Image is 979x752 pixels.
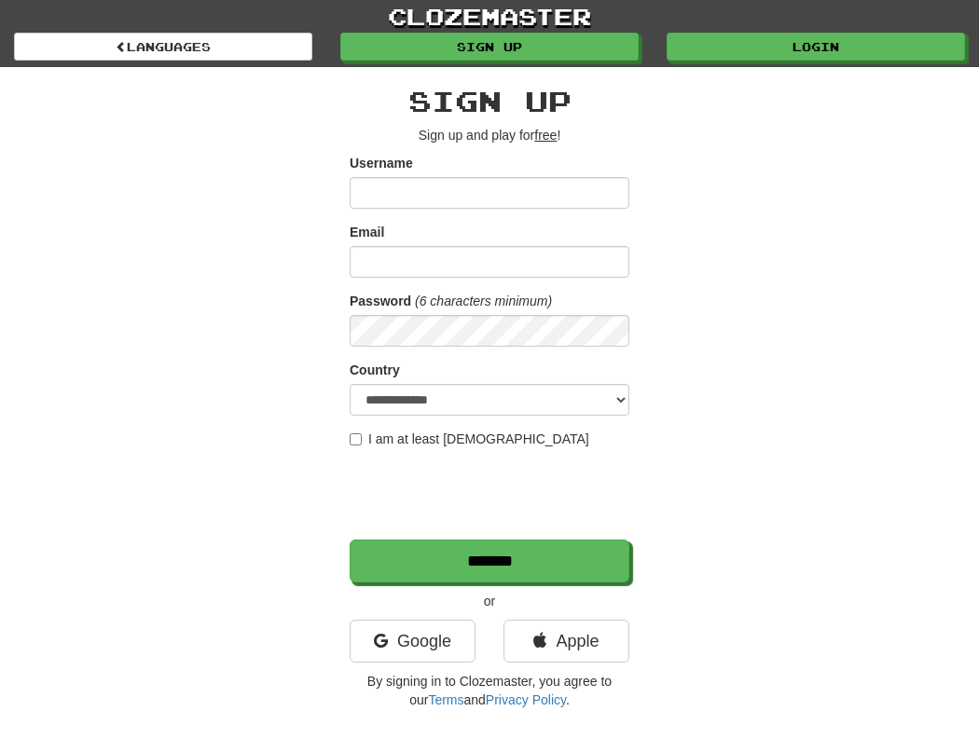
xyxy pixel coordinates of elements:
[415,294,552,308] em: (6 characters minimum)
[428,692,463,707] a: Terms
[14,33,312,61] a: Languages
[350,223,384,241] label: Email
[486,692,566,707] a: Privacy Policy
[350,86,629,116] h2: Sign up
[667,33,965,61] a: Login
[350,154,413,172] label: Username
[350,433,362,445] input: I am at least [DEMOGRAPHIC_DATA]
[340,33,639,61] a: Sign up
[534,128,557,143] u: free
[350,592,629,610] p: or
[350,458,633,530] iframe: reCAPTCHA
[350,292,411,310] label: Password
[350,620,476,663] a: Google
[350,126,629,144] p: Sign up and play for !
[350,361,400,379] label: Country
[503,620,629,663] a: Apple
[350,430,589,448] label: I am at least [DEMOGRAPHIC_DATA]
[350,672,629,709] p: By signing in to Clozemaster, you agree to our and .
